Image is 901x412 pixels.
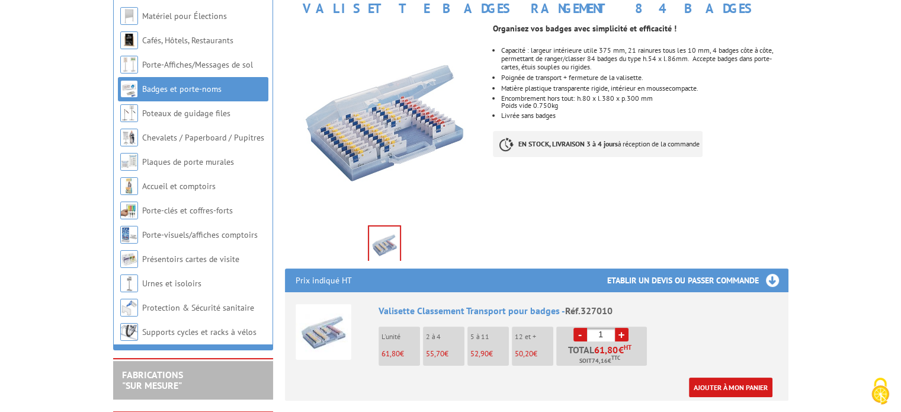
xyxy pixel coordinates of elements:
span: 61,80 [381,349,400,359]
a: - [573,328,587,341]
a: Présentoirs cartes de visite [142,254,239,264]
a: + [615,328,629,341]
a: Urnes et isoloirs [142,278,201,289]
img: Porte-clés et coffres-forts [120,202,138,219]
img: Cafés, Hôtels, Restaurants [120,31,138,49]
img: Matériel pour Élections [120,7,138,25]
img: Porte-Affiches/Messages de sol [120,56,138,74]
a: Porte-clés et coffres-forts [142,205,233,216]
span: 61,80 [594,345,618,354]
sup: HT [624,343,631,352]
img: Poteaux de guidage files [120,104,138,122]
a: Protection & Sécurité sanitaire [142,302,254,313]
img: Badges et porte-noms [120,80,138,98]
p: L'unité [381,333,420,341]
img: Accueil et comptoirs [120,177,138,195]
sup: TTC [611,354,620,361]
img: Chevalets / Paperboard / Pupitres [120,129,138,146]
img: Supports cycles et racks à vélos [120,323,138,341]
a: Chevalets / Paperboard / Pupitres [142,132,264,143]
p: € [515,350,553,358]
img: Urnes et isoloirs [120,274,138,292]
span: compacte. [669,84,698,92]
span: Réf.327010 [565,305,613,317]
p: Poids vide 0.750kg [501,102,788,109]
p: Total [559,345,647,366]
span: € [618,345,624,354]
p: 2 à 4 [426,333,464,341]
p: 12 et + [515,333,553,341]
strong: EN STOCK, LIVRAISON 3 à 4 jours [518,139,618,148]
a: Cafés, Hôtels, Restaurants [142,35,233,46]
a: Accueil et comptoirs [142,181,216,191]
a: Porte-Affiches/Messages de sol [142,59,253,70]
img: Protection & Sécurité sanitaire [120,299,138,317]
span: 55,70 [426,349,444,359]
td: Organisez vos badges avec simplicité et efficacité ! [493,23,768,34]
a: Ajouter à mon panier [689,378,772,397]
p: à réception de la commande [493,131,703,157]
div: Valisette Classement Transport pour badges - [379,304,778,318]
img: badges_327010.jpg [369,226,400,263]
img: Valisette Classement Transport pour badges [296,304,351,360]
span: Soit € [579,356,620,366]
span: 50,20 [515,349,533,359]
img: badges_327010.jpg [285,21,485,221]
img: Porte-visuels/affiches comptoirs [120,226,138,244]
a: Matériel pour Élections [142,11,227,21]
a: Poteaux de guidage files [142,108,230,119]
span: 52,90 [470,349,489,359]
a: FABRICATIONS"Sur Mesure" [122,369,183,391]
p: € [426,350,464,358]
img: Présentoirs cartes de visite [120,250,138,268]
p: € [470,350,509,358]
a: Supports cycles et racks à vélos [142,327,256,337]
p: € [381,350,420,358]
p: Encombrement hors tout: h.80 x l.380 x p.300 mm [501,95,788,102]
h3: Etablir un devis ou passer commande [607,269,788,292]
span: Matière plastique transparente rigide, intérieur en mousse [501,84,669,92]
p: Prix indiqué HT [296,269,352,292]
a: Plaques de porte murales [142,157,234,167]
li: Poignée de transport + fermeture de la valisette. [501,74,788,81]
li: Livrée sans badges [501,112,788,119]
p: 5 à 11 [470,333,509,341]
a: Porte-visuels/affiches comptoirs [142,229,258,240]
img: Cookies (fenêtre modale) [865,376,895,406]
button: Cookies (fenêtre modale) [860,372,901,412]
img: Plaques de porte murales [120,153,138,171]
span: 74,16 [592,356,608,366]
span: Capacité : largeur intérieure utile 375 mm, 21 rainures tous les 10 mm, 4 badges côte à côte, per... [501,46,773,71]
a: Badges et porte-noms [142,84,222,94]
